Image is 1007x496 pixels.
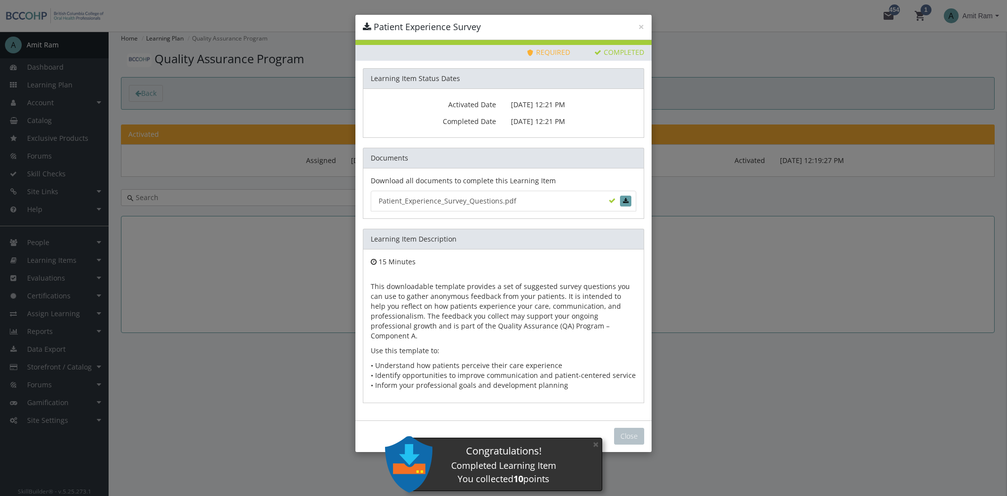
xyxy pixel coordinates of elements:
[371,176,636,186] p: Download all documents to complete this Learning Item
[371,282,636,341] p: This downloadable template provides a set of suggested survey questions you can use to gather ano...
[527,47,570,57] span: Required
[614,428,644,445] button: Close
[371,191,636,211] a: Patient_Experience_Survey_Questions.pdf
[374,21,481,33] span: Patient Experience Survey
[594,47,644,57] span: Completed
[588,434,604,455] button: ×
[379,257,416,266] span: 15 Minutes
[511,117,565,126] span: [DATE] 12:21 PM
[511,100,565,109] span: [DATE] 12:21 PM
[371,346,636,356] p: Use this template to:
[381,436,437,493] img: Downloads_Large.png
[405,444,602,458] div: Congratulations!
[405,459,602,472] div: Completed Learning Item
[405,473,602,486] div: You collected points
[638,22,644,32] button: ×
[513,473,523,485] strong: 10
[371,96,503,110] label: Activated Date
[363,229,644,249] div: Learning Item Description
[371,153,408,163] span: Documents
[371,113,503,126] label: Completed Date
[363,68,644,88] div: Learning Item Status Dates
[371,361,636,390] p: • Understand how patients perceive their care experience • Identify opportunities to improve comm...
